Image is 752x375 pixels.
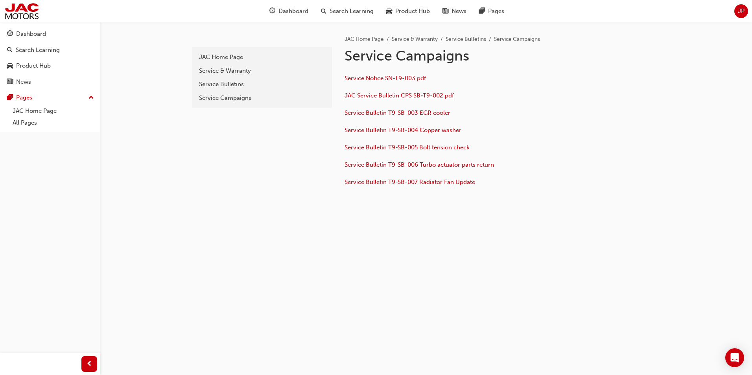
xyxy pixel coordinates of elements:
[3,43,97,57] a: Search Learning
[16,29,46,39] div: Dashboard
[7,63,13,70] span: car-icon
[345,75,426,82] a: Service Notice SN-T9-003.pdf
[3,25,97,90] button: DashboardSearch LearningProduct HubNews
[446,36,486,42] a: Service Bulletins
[195,91,329,105] a: Service Campaigns
[269,6,275,16] span: guage-icon
[88,93,94,103] span: up-icon
[3,90,97,105] button: Pages
[7,94,13,101] span: pages-icon
[345,144,470,151] a: Service Bulletin T9-SB-005 Bolt tension check
[392,36,438,42] a: Service & Warranty
[345,92,454,99] a: JAC Service Bulletin CPS SB-T9-002.pdf
[395,7,430,16] span: Product Hub
[16,93,32,102] div: Pages
[7,31,13,38] span: guage-icon
[16,77,31,86] div: News
[7,79,13,86] span: news-icon
[195,77,329,91] a: Service Bulletins
[3,27,97,41] a: Dashboard
[725,348,744,367] div: Open Intercom Messenger
[16,46,60,55] div: Search Learning
[473,3,511,19] a: pages-iconPages
[3,59,97,73] a: Product Hub
[479,6,485,16] span: pages-icon
[321,6,326,16] span: search-icon
[16,61,51,70] div: Product Hub
[734,4,748,18] button: JP
[315,3,380,19] a: search-iconSearch Learning
[278,7,308,16] span: Dashboard
[345,178,475,186] a: Service Bulletin T9-SB-007 Radiator Fan Update
[330,7,374,16] span: Search Learning
[436,3,473,19] a: news-iconNews
[199,66,325,75] div: Service & Warranty
[345,47,603,64] h1: Service Campaigns
[380,3,436,19] a: car-iconProduct Hub
[386,6,392,16] span: car-icon
[494,35,540,44] li: Service Campaigns
[345,127,461,134] a: Service Bulletin T9-SB-004 Copper washer
[199,94,325,103] div: Service Campaigns
[452,7,466,16] span: News
[199,80,325,89] div: Service Bulletins
[195,64,329,78] a: Service & Warranty
[199,53,325,62] div: JAC Home Page
[3,75,97,89] a: News
[9,105,97,117] a: JAC Home Page
[4,2,40,20] img: jac-portal
[195,50,329,64] a: JAC Home Page
[345,109,450,116] a: Service Bulletin T9-SB-003 EGR cooler
[7,47,13,54] span: search-icon
[442,6,448,16] span: news-icon
[263,3,315,19] a: guage-iconDashboard
[345,36,384,42] a: JAC Home Page
[9,117,97,129] a: All Pages
[738,7,745,16] span: JP
[87,359,92,369] span: prev-icon
[345,161,494,168] a: Service Bulletin T9-SB-006 Turbo actuator parts return
[488,7,504,16] span: Pages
